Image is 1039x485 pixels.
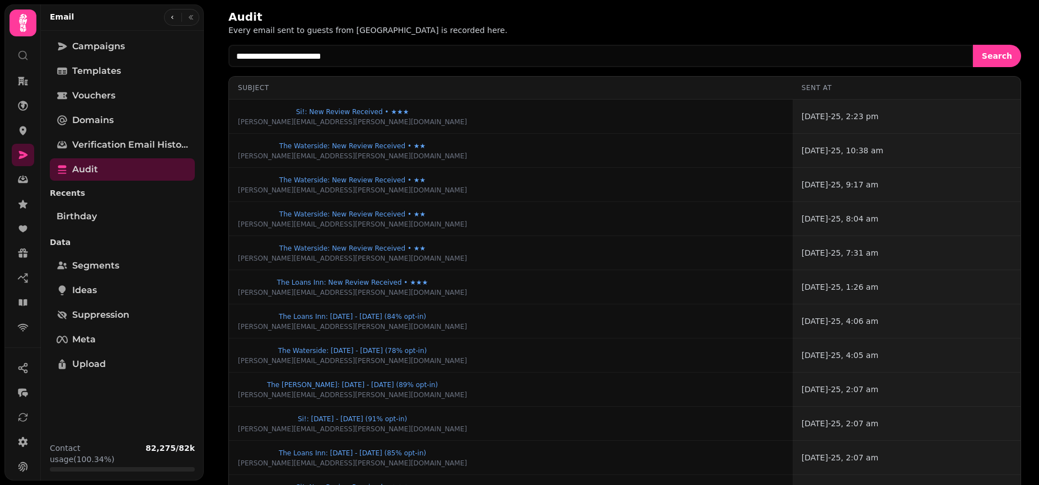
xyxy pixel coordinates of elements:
p: [PERSON_NAME][EMAIL_ADDRESS][PERSON_NAME][DOMAIN_NAME] [238,117,467,126]
p: [PERSON_NAME][EMAIL_ADDRESS][PERSON_NAME][DOMAIN_NAME] [238,459,467,468]
div: [DATE]-25, 4:06 am [802,316,1012,327]
span: Ideas [72,284,97,297]
a: Segments [50,255,195,277]
a: Suppression [50,304,195,326]
button: The Waterside: New Review Received • ★★ [238,175,467,186]
button: Si!: [DATE] - [DATE] (91% opt-in) [238,413,467,425]
button: Si!: New Review Received • ★★★ [238,106,467,117]
a: Audit [50,158,195,181]
p: [PERSON_NAME][EMAIL_ADDRESS][PERSON_NAME][DOMAIN_NAME] [238,390,467,399]
div: [DATE]-25, 2:23 pm [802,111,1012,122]
p: Contact usage (100.34%) [50,442,141,465]
div: [DATE]-25, 1:26 am [802,281,1012,293]
span: The Waterside: [DATE] - [DATE] (78% opt-in) [238,347,467,354]
div: [DATE]-25, 2:07 am [802,418,1012,429]
a: Verification email history [50,134,195,156]
button: The Waterside: New Review Received • ★★ [238,209,467,220]
p: [PERSON_NAME][EMAIL_ADDRESS][PERSON_NAME][DOMAIN_NAME] [238,186,467,195]
span: The [PERSON_NAME]: [DATE] - [DATE] (89% opt-in) [238,382,467,388]
div: [DATE]-25, 4:05 am [802,350,1012,361]
a: Domains [50,109,195,131]
a: Upload [50,353,195,375]
p: [PERSON_NAME][EMAIL_ADDRESS][PERSON_NAME][DOMAIN_NAME] [238,425,467,434]
div: [DATE]-25, 7:31 am [802,247,1012,258]
span: Audit [72,163,98,176]
a: Vouchers [50,84,195,107]
div: Sent At [802,83,1012,92]
span: Verification email history [72,138,188,152]
div: [DATE]-25, 2:07 am [802,384,1012,395]
button: The Loans Inn: [DATE] - [DATE] (85% opt-in) [238,448,467,459]
button: The Waterside: New Review Received • ★★ [238,140,467,152]
a: Birthday [50,205,195,228]
button: The Loans Inn: New Review Received • ★★★ [238,277,467,288]
div: [DATE]-25, 2:07 am [802,452,1012,463]
span: Birthday [57,210,97,223]
button: The Waterside: New Review Received • ★★ [238,243,467,254]
div: Subject [238,83,784,92]
span: The Loans Inn: [DATE] - [DATE] (84% opt-in) [238,313,467,320]
b: 82,275 / 82k [146,444,195,453]
span: Vouchers [72,89,115,102]
span: The Waterside: New Review Received • ★★ [238,143,467,149]
p: [PERSON_NAME][EMAIL_ADDRESS][PERSON_NAME][DOMAIN_NAME] [238,254,467,263]
a: Ideas [50,279,195,302]
div: [DATE]-25, 9:17 am [802,179,1012,190]
span: The Loans Inn: [DATE] - [DATE] (85% opt-in) [238,450,467,456]
span: Campaigns [72,40,125,53]
a: Campaigns [50,35,195,58]
span: The Loans Inn: New Review Received • ★★★ [238,279,467,286]
a: Meta [50,328,195,351]
div: [DATE]-25, 8:04 am [802,213,1012,224]
p: Recents [50,183,195,203]
span: Suppression [72,308,129,322]
p: [PERSON_NAME][EMAIL_ADDRESS][PERSON_NAME][DOMAIN_NAME] [238,220,467,229]
h2: Email [50,11,74,22]
span: Meta [72,333,96,346]
span: Si!: New Review Received • ★★★ [238,109,467,115]
span: Segments [72,259,119,272]
div: [DATE]-25, 10:38 am [802,145,1012,156]
button: The [PERSON_NAME]: [DATE] - [DATE] (89% opt-in) [238,379,467,390]
span: Templates [72,64,121,78]
span: The Waterside: New Review Received • ★★ [238,177,467,183]
span: Domains [72,114,114,127]
p: [PERSON_NAME][EMAIL_ADDRESS][PERSON_NAME][DOMAIN_NAME] [238,152,467,161]
span: Si!: [DATE] - [DATE] (91% opt-in) [238,416,467,422]
button: The Waterside: [DATE] - [DATE] (78% opt-in) [238,345,467,356]
p: Data [50,232,195,252]
span: The Waterside: New Review Received • ★★ [238,211,467,218]
a: Templates [50,60,195,82]
p: [PERSON_NAME][EMAIL_ADDRESS][PERSON_NAME][DOMAIN_NAME] [238,322,467,331]
nav: Tabs [41,31,204,434]
p: [PERSON_NAME][EMAIL_ADDRESS][PERSON_NAME][DOMAIN_NAME] [238,356,467,365]
button: Search [973,45,1021,67]
button: The Loans Inn: [DATE] - [DATE] (84% opt-in) [238,311,467,322]
p: Every email sent to guests from [GEOGRAPHIC_DATA] is recorded here. [228,25,507,36]
span: Search [982,52,1012,60]
span: The Waterside: New Review Received • ★★ [238,245,467,252]
h2: Audit [228,9,443,25]
span: Upload [72,357,106,371]
p: [PERSON_NAME][EMAIL_ADDRESS][PERSON_NAME][DOMAIN_NAME] [238,288,467,297]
